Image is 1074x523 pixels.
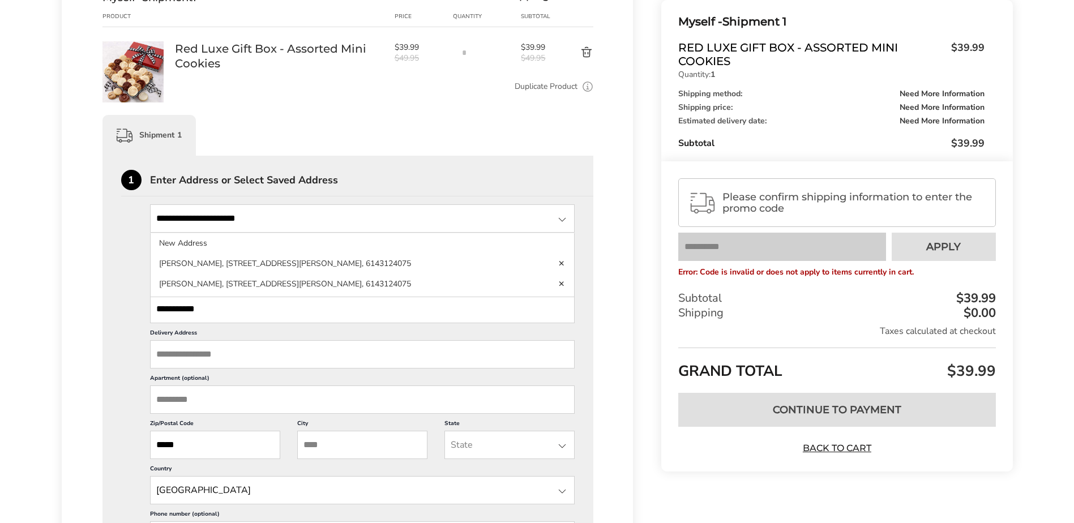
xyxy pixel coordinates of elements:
li: [PERSON_NAME], [STREET_ADDRESS][PERSON_NAME], 6143124075 [151,254,575,274]
label: Delivery Address [150,329,575,340]
div: Subtotal [678,136,984,150]
div: Taxes calculated at checkout [678,325,995,337]
span: Need More Information [900,117,985,125]
div: Quantity [453,12,521,21]
button: Apply [892,233,996,261]
div: Shipping method: [678,90,984,98]
a: Red Luxe Gift Box - Assorted Mini Cookies [102,41,164,52]
span: $39.99 [951,136,985,150]
div: Enter Address or Select Saved Address [150,175,594,185]
img: Red Luxe Gift Box - Assorted Mini Cookies [102,41,164,102]
button: Continue to Payment [678,393,995,427]
label: Zip/Postal Code [150,419,280,431]
a: Back to Cart [797,442,876,455]
div: $0.00 [961,307,996,319]
span: $39.99 [521,42,554,53]
input: City [297,431,427,459]
input: State [150,204,575,233]
span: Need More Information [900,104,985,112]
div: Subtotal [678,291,995,306]
div: Estimated delivery date: [678,117,984,125]
input: ZIP [150,431,280,459]
div: Subtotal [521,12,554,21]
label: State [444,419,575,431]
div: $39.99 [953,292,996,305]
a: Delete address [558,259,566,267]
label: Country [150,465,575,476]
span: Need More Information [900,90,985,98]
a: Duplicate Product [515,80,577,93]
div: GRAND TOTAL [678,348,995,384]
button: Delete product [554,46,593,59]
input: Apartment [150,385,575,414]
span: $39.99 [395,42,448,53]
input: State [150,476,575,504]
a: Delete address [558,280,566,288]
strong: 1 [711,69,715,80]
input: Quantity input [453,41,476,64]
p: Quantity: [678,71,984,79]
li: [PERSON_NAME], [STREET_ADDRESS][PERSON_NAME], 6143124075 [151,274,575,294]
span: Myself - [678,15,722,28]
div: Price [395,12,453,21]
span: $39.99 [944,361,996,381]
label: Phone number (optional) [150,510,575,521]
input: Company [150,295,575,323]
li: New Address [151,233,575,254]
a: Red Luxe Gift Box - Assorted Mini Cookies [175,41,383,71]
a: Red Luxe Gift Box - Assorted Mini Cookies$39.99 [678,41,984,68]
span: Red Luxe Gift Box - Assorted Mini Cookies [678,41,945,68]
div: Shipment 1 [102,115,196,156]
div: Shipment 1 [678,12,984,31]
label: Apartment (optional) [150,374,575,385]
div: Product [102,12,175,21]
span: Please confirm shipping information to enter the promo code [722,191,985,214]
label: City [297,419,427,431]
div: 1 [121,170,142,190]
span: Apply [926,242,961,252]
div: Shipping price: [678,104,984,112]
p: Error: Code is invalid or does not apply to items currently in cart. [678,267,995,277]
span: $49.95 [521,53,554,63]
div: Shipping [678,306,995,320]
input: State [444,431,575,459]
input: Delivery Address [150,340,575,368]
span: $49.95 [395,53,448,63]
span: $39.99 [945,41,985,65]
